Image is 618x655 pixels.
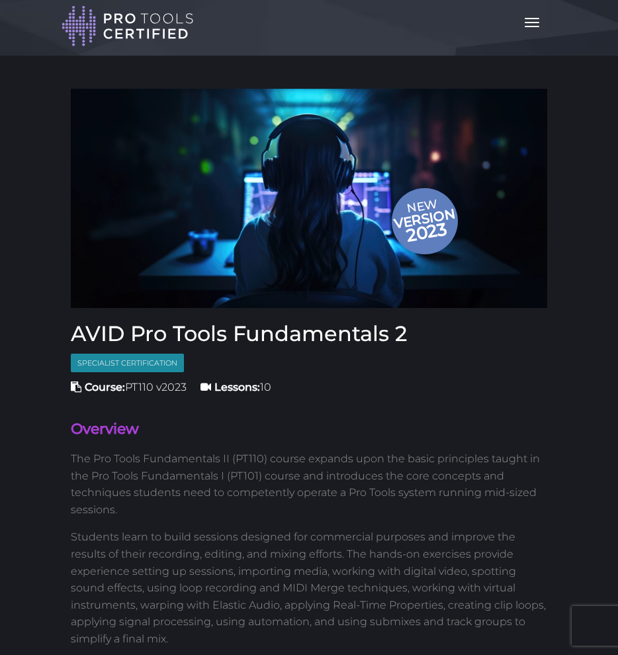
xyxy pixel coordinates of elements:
span: Specialist Certification [71,354,184,373]
span: version [391,209,457,227]
p: The Pro Tools Fundamentals II (PT110) course expands upon the basic principles taught in the Pro ... [71,450,547,518]
h3: AVID Pro Tools Fundamentals 2 [71,321,547,346]
span: New [391,196,461,248]
img: Fundamentals 2 Course [71,89,547,308]
span: 10 [200,381,271,393]
strong: Lessons: [214,381,260,393]
h4: Overview [71,419,547,440]
img: Pro Tools Certified Logo [62,5,194,48]
strong: Course: [85,381,125,393]
span: 2023 [392,216,461,248]
span: PT110 v2023 [71,381,187,393]
p: Students learn to build sessions designed for commercial purposes and improve the results of thei... [71,529,547,647]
